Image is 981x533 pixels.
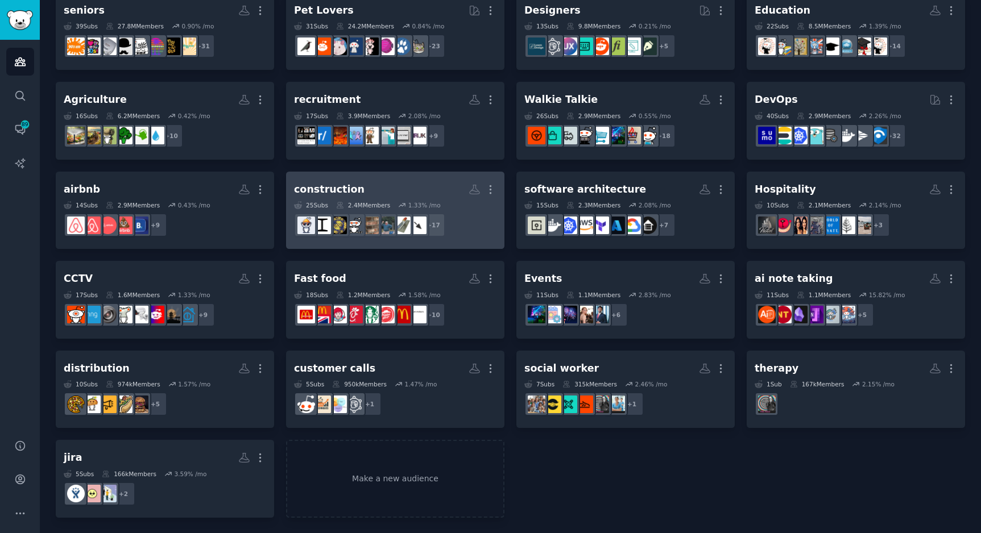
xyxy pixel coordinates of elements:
[635,380,667,388] div: 2.46 % /mo
[56,82,274,160] a: Agriculture16Subs6.2MMembers0.42% /mo+10RainwaterHarvestingIrrigationPornvegetablegardeninghomest...
[528,38,545,55] img: learndesign
[345,395,363,413] img: userexperience
[106,201,160,209] div: 2.9M Members
[524,272,562,286] div: Events
[591,395,609,413] img: therapists
[838,306,855,323] img: AI_Agents
[591,127,609,144] img: retail
[83,38,101,55] img: 80s
[294,112,328,120] div: 17 Sub s
[56,261,274,339] a: CCTV17Subs1.6MMembers1.33% /mo+9homesecurityproposeShinobiCCTVcybersecuritycctv_happeningsvideosu...
[838,216,855,234] img: FourSeasonsHotels
[345,38,363,55] img: dogswithjobs
[421,124,445,148] div: + 9
[576,395,593,413] img: hospitalsocialwork
[67,38,85,55] img: 90s_kid
[755,112,789,120] div: 40 Sub s
[604,303,628,327] div: + 6
[408,291,441,299] div: 1.58 % /mo
[607,38,625,55] img: typography
[377,306,395,323] img: pizzahutemployees
[806,127,823,144] img: golang
[620,392,644,416] div: + 1
[64,3,105,18] div: seniors
[178,201,210,209] div: 0.43 % /mo
[755,201,789,209] div: 10 Sub s
[297,395,315,413] img: sales
[99,306,117,323] img: CCTVcams
[747,82,965,160] a: DevOps40Subs2.9MMembers2.26% /mo+32AzureSentinelcribldockerdataengineeringgolangkuberneteselastic...
[329,38,347,55] img: RATS
[758,306,776,323] img: AiNoteTaker
[591,306,609,323] img: LinkedInLunatics
[560,127,577,144] img: Warehouseworkers
[64,380,98,388] div: 10 Sub s
[377,127,395,144] img: recruiter
[544,306,561,323] img: Eventmanagement
[115,216,133,234] img: HotAirbnb
[286,82,504,160] a: recruitment17Subs3.9MMembers2.08% /mo+9HumanResourcesUKjobhuntingrecruiterhumanresourcesAskHRrecr...
[408,112,441,120] div: 2.08 % /mo
[7,10,33,30] img: GummySearch logo
[854,127,871,144] img: cribl
[67,127,85,144] img: Irrigation
[131,38,148,55] img: 80smusic
[576,306,593,323] img: CelebEvents
[591,38,609,55] img: logodesign
[408,201,441,209] div: 1.33 % /mo
[822,216,839,234] img: hyatt
[524,112,558,120] div: 26 Sub s
[806,216,823,234] img: KitchenConfidential
[560,216,577,234] img: kubernetes
[790,380,845,388] div: 167k Members
[336,291,390,299] div: 1.2M Members
[755,380,782,388] div: 1 Sub
[528,395,545,413] img: Socialworkuk
[774,38,792,55] img: Professors
[869,201,901,209] div: 2.14 % /mo
[790,216,808,234] img: SouthernHospitality_
[797,201,851,209] div: 2.1M Members
[409,216,427,234] img: stonemasonry
[313,127,331,144] img: RecruitmentAgencies
[67,216,85,234] img: AirBnB
[99,395,117,413] img: NJFoodandRestaurants
[591,216,609,234] img: Terraform
[790,38,808,55] img: teaching
[83,127,101,144] img: farmingsimulator
[652,34,676,58] div: + 5
[83,395,101,413] img: FoodLosAngeles
[652,213,676,237] div: + 7
[83,485,101,502] img: JiraiKei
[313,395,331,413] img: salestechniques
[747,261,965,339] a: ai note taking11Subs1.1MMembers15.82% /mo+5AI_AgentsProductivityGeeksOneNoteObsidianMDNoteTakingA...
[336,112,390,120] div: 3.9M Members
[106,380,160,388] div: 974k Members
[115,38,133,55] img: OldSchoolCool
[294,22,328,30] div: 31 Sub s
[623,216,641,234] img: googlecloud
[6,115,34,143] a: 89
[524,182,646,197] div: software architecture
[652,124,676,148] div: + 18
[393,127,411,144] img: jobhunting
[747,172,965,249] a: Hospitality10Subs2.1MMembers2.14% /mo+3HospitalityFourSeasonsHotelshyattKitchenConfidentialSouthe...
[361,127,379,144] img: humanresources
[56,440,274,518] a: jira5Subs166kMembers3.59% /mo+2scrumJiraiKeijira
[528,306,545,323] img: EventProduction
[336,22,394,30] div: 24.2M Members
[181,22,214,30] div: 0.90 % /mo
[806,38,823,55] img: TeachingUK
[297,216,315,234] img: ConstructionMNGT
[313,306,331,323] img: McDonaldsUK
[544,38,561,55] img: userexperience
[576,127,593,144] img: securityguards
[358,392,382,416] div: + 1
[774,127,792,144] img: elasticsearch
[623,38,641,55] img: web_design
[286,440,504,518] a: Make a new audience
[607,216,625,234] img: AZURE
[524,380,554,388] div: 7 Sub s
[332,380,387,388] div: 950k Members
[850,303,874,327] div: + 5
